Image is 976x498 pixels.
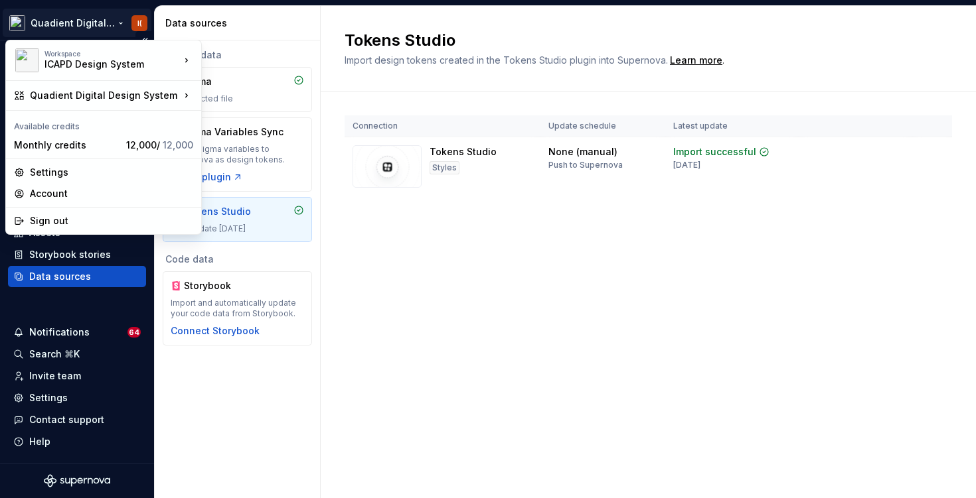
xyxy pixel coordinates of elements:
div: Sign out [30,214,193,227]
div: Monthly credits [14,139,121,152]
div: Available credits [9,113,199,135]
div: Settings [30,166,193,179]
div: Account [30,187,193,200]
img: 6523a3b9-8e87-42c6-9977-0b9a54b06238.png [15,48,39,72]
div: Workspace [44,50,180,58]
span: 12,000 / [126,139,193,151]
div: Quadient Digital Design System [30,89,180,102]
div: ICAPD Design System [44,58,157,71]
span: 12,000 [163,139,193,151]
